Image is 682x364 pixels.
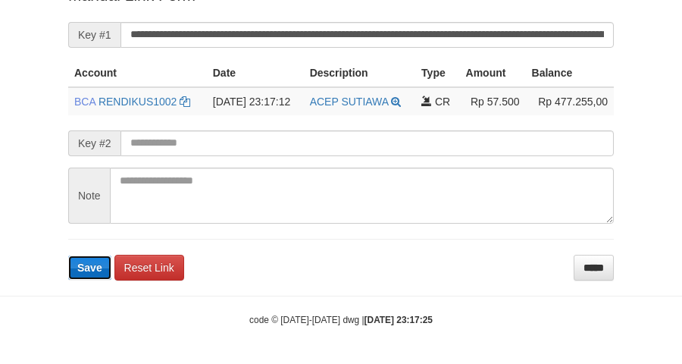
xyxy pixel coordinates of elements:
[114,255,184,281] a: Reset Link
[415,59,459,87] th: Type
[74,96,95,108] span: BCA
[249,315,433,325] small: code © [DATE]-[DATE] dwg |
[77,262,102,274] span: Save
[364,315,433,325] strong: [DATE] 23:17:25
[460,59,526,87] th: Amount
[68,256,111,280] button: Save
[526,59,614,87] th: Balance
[124,262,174,274] span: Reset Link
[304,59,415,87] th: Description
[310,96,389,108] a: ACEP SUTIAWA
[180,96,190,108] a: Copy RENDIKUS1002 to clipboard
[207,59,304,87] th: Date
[99,96,177,108] a: RENDIKUS1002
[207,87,304,115] td: [DATE] 23:17:12
[68,168,110,224] span: Note
[68,22,120,48] span: Key #1
[68,130,120,156] span: Key #2
[460,87,526,115] td: Rp 57.500
[68,59,207,87] th: Account
[435,96,450,108] span: CR
[526,87,614,115] td: Rp 477.255,00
